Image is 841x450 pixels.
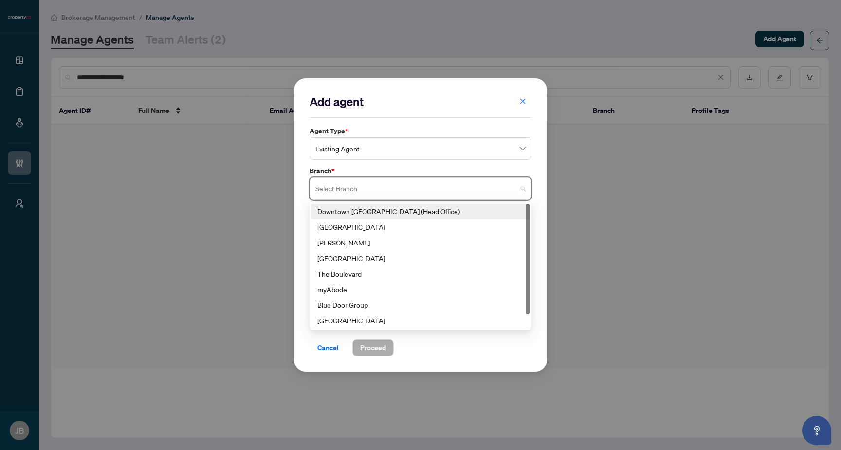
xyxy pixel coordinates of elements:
div: [GEOGRAPHIC_DATA] [317,253,524,263]
button: Proceed [352,339,394,356]
span: Existing Agent [315,139,526,158]
div: myAbode [317,284,524,295]
div: Downtown Toronto (Head Office) [311,204,530,219]
div: Mississauga [311,219,530,235]
label: Agent Type [310,126,531,136]
div: [PERSON_NAME] [317,237,524,248]
div: North York [311,250,530,266]
label: Branch [310,166,531,176]
button: Cancel [310,339,347,356]
div: myAbode [311,281,530,297]
div: The Boulevard [317,268,524,279]
span: close [519,98,526,105]
div: Ottawa [311,313,530,328]
div: Vaughan [311,235,530,250]
span: Cancel [317,340,339,356]
div: Blue Door Group [317,300,524,310]
h2: Add agent [310,94,531,110]
button: Open asap [802,416,831,445]
div: Downtown [GEOGRAPHIC_DATA] (Head Office) [317,206,524,217]
div: Blue Door Group [311,297,530,313]
div: The Boulevard [311,266,530,281]
div: [GEOGRAPHIC_DATA] [317,315,524,326]
div: [GEOGRAPHIC_DATA] [317,222,524,232]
